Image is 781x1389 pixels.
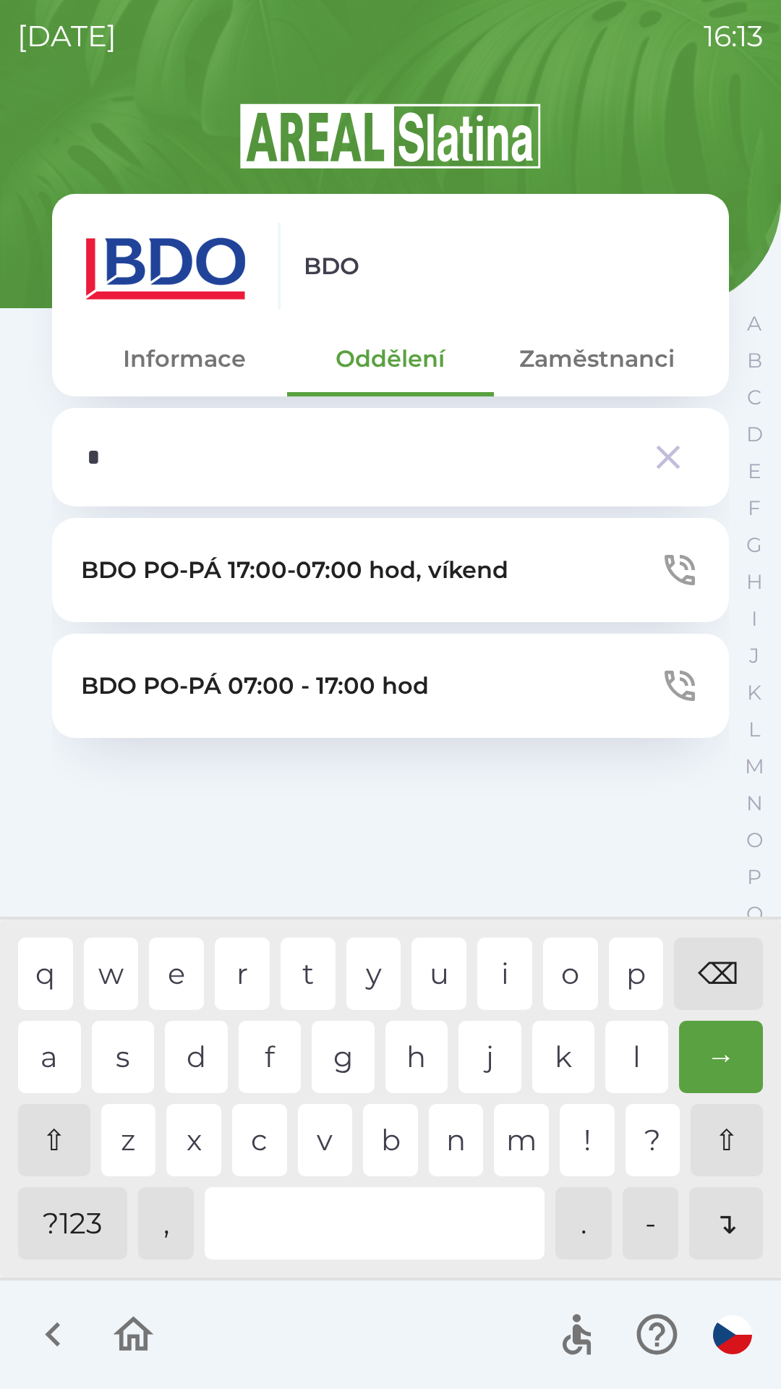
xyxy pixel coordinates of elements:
[17,14,116,58] p: [DATE]
[713,1315,752,1354] img: cs flag
[52,634,729,738] button: BDO PO-PÁ 07:00 - 17:00 hod
[494,333,700,385] button: Zaměstnanci
[52,101,729,171] img: Logo
[81,223,255,310] img: ae7449ef-04f1-48ed-85b5-e61960c78b50.png
[304,249,359,284] p: BDO
[81,553,508,587] p: BDO PO-PÁ 17:00-07:00 hod, víkend
[52,518,729,622] button: BDO PO-PÁ 17:00-07:00 hod, víkend
[704,14,764,58] p: 16:13
[81,668,429,703] p: BDO PO-PÁ 07:00 - 17:00 hod
[287,333,493,385] button: Oddělení
[81,333,287,385] button: Informace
